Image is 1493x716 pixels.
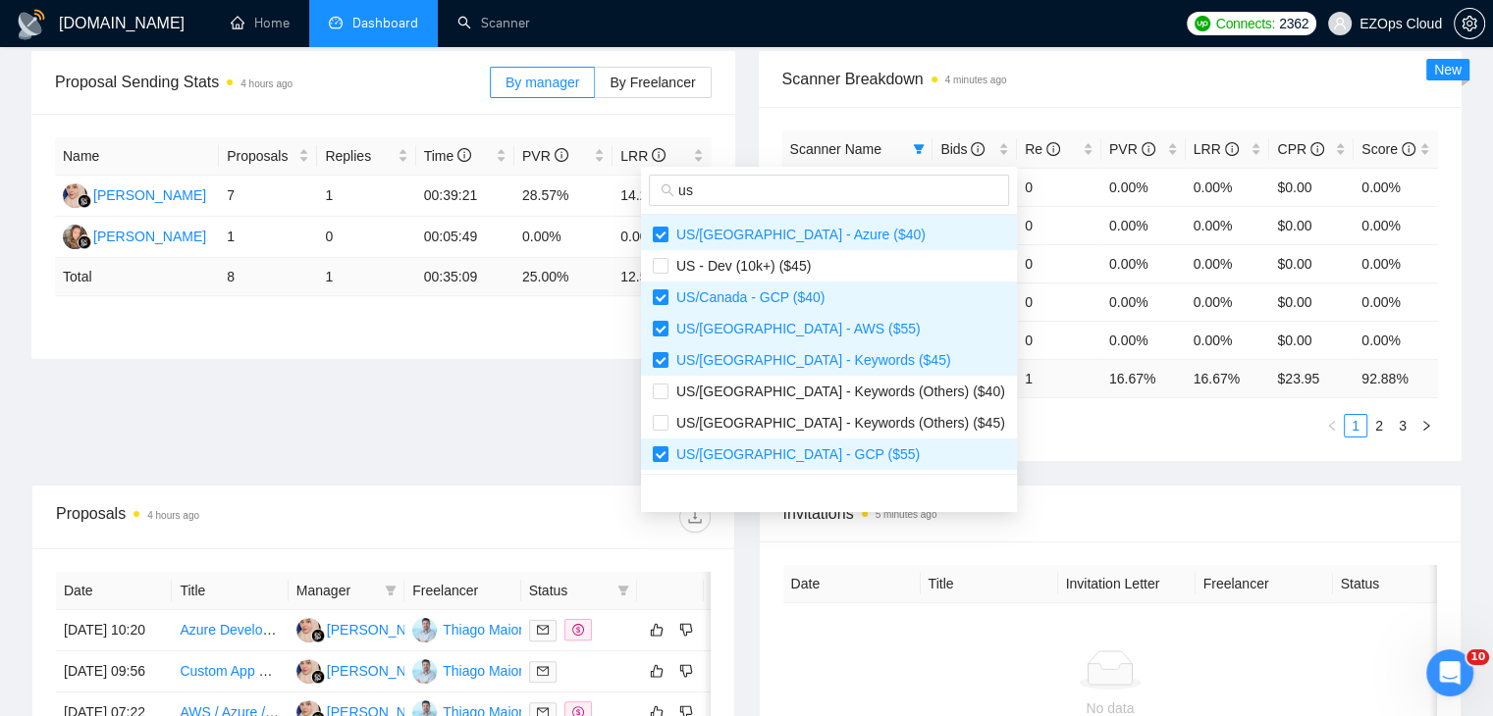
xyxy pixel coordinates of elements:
[56,651,172,692] td: [DATE] 09:56
[412,659,437,684] img: TM
[668,258,811,274] span: US - Dev (10k+) ($45)
[1046,142,1060,156] span: info-circle
[674,659,698,683] button: dislike
[613,176,711,217] td: 14.29%
[1196,565,1333,603] th: Freelancer
[385,585,397,596] span: filter
[514,258,613,296] td: 25.00 %
[620,148,666,164] span: LRR
[63,183,87,208] img: AJ
[940,141,985,157] span: Bids
[404,572,520,610] th: Freelancer
[1186,359,1270,397] td: 16.67 %
[240,78,293,89] time: 4 hours ago
[1434,62,1462,77] span: New
[56,501,383,533] div: Proposals
[296,618,321,642] img: AJ
[219,258,317,296] td: 8
[1344,414,1367,437] li: 1
[1269,206,1354,244] td: $0.00
[645,618,668,641] button: like
[1269,168,1354,206] td: $0.00
[1320,414,1344,437] button: left
[645,659,668,683] button: like
[783,501,1438,526] span: Invitations
[1361,141,1414,157] span: Score
[1216,13,1275,34] span: Connects:
[1101,244,1186,282] td: 0.00%
[329,16,343,29] span: dashboard
[1426,649,1473,696] iframe: Intercom live chat
[55,137,219,176] th: Name
[63,228,206,243] a: NK[PERSON_NAME]
[219,137,317,176] th: Proposals
[1017,321,1101,359] td: 0
[1101,359,1186,397] td: 16.67 %
[1017,244,1101,282] td: 0
[529,580,610,601] span: Status
[1225,142,1239,156] span: info-circle
[78,235,91,249] img: gigradar-bm.png
[296,621,440,637] a: AJ[PERSON_NAME]
[514,176,613,217] td: 28.57%
[1279,13,1308,34] span: 2362
[381,576,400,605] span: filter
[55,70,490,94] span: Proposal Sending Stats
[317,176,415,217] td: 1
[1269,244,1354,282] td: $0.00
[1186,244,1270,282] td: 0.00%
[227,145,294,167] span: Proposals
[63,225,87,249] img: NK
[63,186,206,202] a: AJ[PERSON_NAME]
[457,148,471,162] span: info-circle
[416,217,514,258] td: 00:05:49
[1101,321,1186,359] td: 0.00%
[180,663,544,679] a: Custom App Development with QuickBooks Web Connector
[1354,244,1438,282] td: 0.00%
[1017,359,1101,397] td: 1
[537,665,549,677] span: mail
[945,75,1007,85] time: 4 minutes ago
[172,572,288,610] th: Title
[913,143,925,155] span: filter
[147,510,199,521] time: 4 hours ago
[1017,168,1101,206] td: 0
[1310,142,1324,156] span: info-circle
[352,15,418,31] span: Dashboard
[1367,414,1391,437] li: 2
[652,148,666,162] span: info-circle
[679,622,693,638] span: dislike
[1017,282,1101,321] td: 0
[412,621,523,637] a: TMThiago Maior
[1345,415,1366,436] a: 1
[668,446,920,462] span: US/[GEOGRAPHIC_DATA] - GCP ($55)
[93,184,206,206] div: [PERSON_NAME]
[679,501,711,533] button: download
[296,659,321,684] img: AJ
[1269,321,1354,359] td: $0.00
[537,624,549,636] span: mail
[1109,141,1155,157] span: PVR
[443,619,523,640] div: Thiago Maior
[1454,8,1485,39] button: setting
[610,75,695,90] span: By Freelancer
[231,15,290,31] a: homeHome
[55,258,219,296] td: Total
[16,9,47,40] img: logo
[1320,414,1344,437] li: Previous Page
[1025,141,1060,157] span: Re
[668,415,1005,431] span: US/[GEOGRAPHIC_DATA] - Keywords (Others) ($45)
[617,585,629,596] span: filter
[1354,321,1438,359] td: 0.00%
[1186,206,1270,244] td: 0.00%
[317,217,415,258] td: 0
[1017,206,1101,244] td: 0
[1354,359,1438,397] td: 92.88 %
[296,580,377,601] span: Manager
[1354,206,1438,244] td: 0.00%
[680,509,710,525] span: download
[514,217,613,258] td: 0.00%
[416,258,514,296] td: 00:35:09
[668,321,921,336] span: US/[GEOGRAPHIC_DATA] - AWS ($55)
[1277,141,1323,157] span: CPR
